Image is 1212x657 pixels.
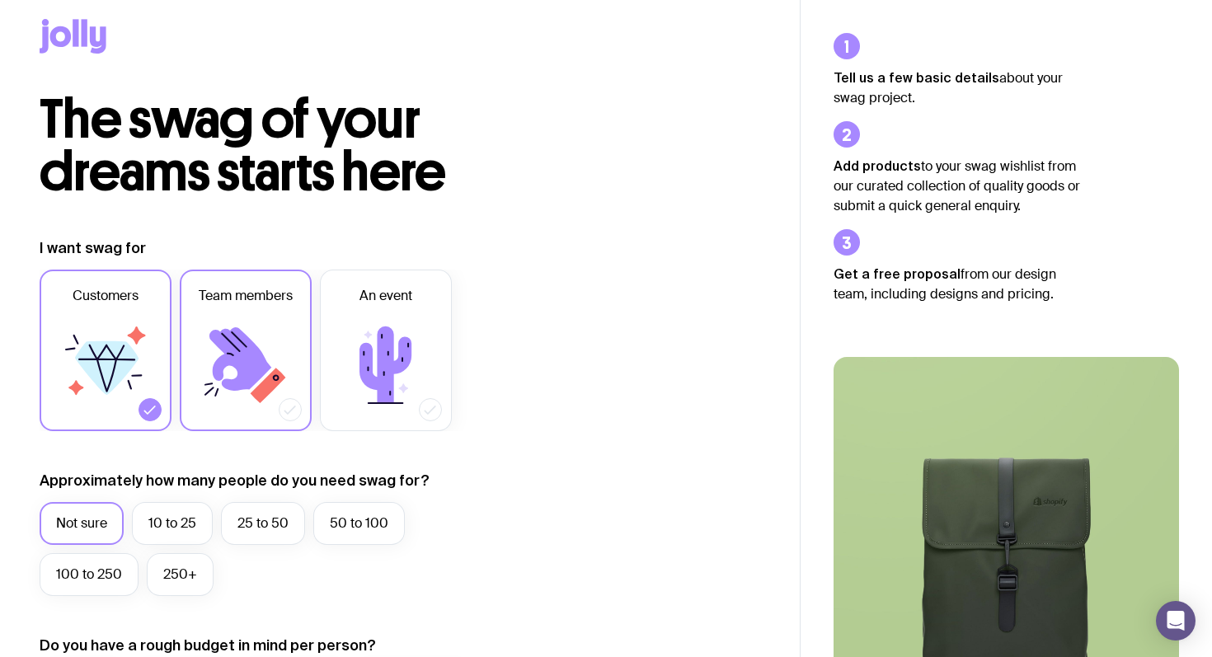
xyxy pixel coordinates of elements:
[834,156,1081,216] p: to your swag wishlist from our curated collection of quality goods or submit a quick general enqu...
[40,553,139,596] label: 100 to 250
[221,502,305,545] label: 25 to 50
[147,553,214,596] label: 250+
[40,636,376,655] label: Do you have a rough budget in mind per person?
[834,264,1081,304] p: from our design team, including designs and pricing.
[40,238,146,258] label: I want swag for
[1156,601,1196,641] div: Open Intercom Messenger
[359,286,412,306] span: An event
[40,502,124,545] label: Not sure
[834,70,999,85] strong: Tell us a few basic details
[40,87,446,204] span: The swag of your dreams starts here
[199,286,293,306] span: Team members
[834,266,961,281] strong: Get a free proposal
[40,471,430,490] label: Approximately how many people do you need swag for?
[132,502,213,545] label: 10 to 25
[73,286,139,306] span: Customers
[834,68,1081,108] p: about your swag project.
[834,158,921,173] strong: Add products
[313,502,405,545] label: 50 to 100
